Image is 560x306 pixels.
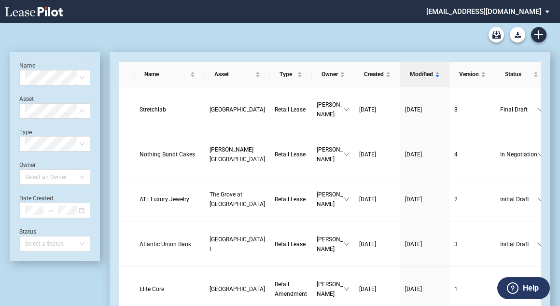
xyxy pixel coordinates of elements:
a: [DATE] [405,195,445,204]
span: Retail Lease [275,196,306,203]
span: Status [505,70,532,79]
a: 4 [454,150,490,159]
th: Modified [400,62,449,87]
span: Stretchlab [140,106,166,113]
a: [DATE] [405,150,445,159]
span: Name [144,70,188,79]
span: down [537,196,543,202]
span: down [344,286,350,292]
span: down [344,196,350,202]
a: [DATE] [359,195,395,204]
a: The Grove at [GEOGRAPHIC_DATA] [210,190,265,209]
label: Name [19,62,35,69]
button: Download Blank Form [510,27,525,42]
span: Park West Village I [210,236,265,252]
th: Asset [205,62,270,87]
a: 1 [454,284,490,294]
span: [PERSON_NAME] [317,190,344,209]
span: 2 [454,196,458,203]
a: [DATE] [359,239,395,249]
span: down [344,107,350,112]
span: Atlantic Union Bank [140,241,191,248]
a: 8 [454,105,490,114]
span: Modified [410,70,433,79]
a: [DATE] [405,284,445,294]
span: Version [459,70,479,79]
span: In Negotiation [500,150,537,159]
span: Initial Draft [500,239,537,249]
a: Elite Core [140,284,200,294]
span: down [344,152,350,157]
md-menu: Download Blank Form List [507,27,528,42]
span: Owner [322,70,338,79]
span: Final Draft [500,105,537,114]
span: [PERSON_NAME] [317,279,344,299]
span: 3 [454,241,458,248]
span: Created [364,70,384,79]
span: Retail Lease [275,241,306,248]
span: to [47,207,54,214]
a: Archive [489,27,504,42]
a: Retail Lease [275,195,307,204]
span: StoneRidge Plaza [210,106,265,113]
span: ATL Luxury Jewelry [140,196,189,203]
span: Retail Lease [275,151,306,158]
span: Type [280,70,295,79]
a: [DATE] [359,105,395,114]
a: [PERSON_NAME][GEOGRAPHIC_DATA] [210,145,265,164]
span: 4 [454,151,458,158]
span: [DATE] [359,241,376,248]
label: Owner [19,162,36,168]
span: [DATE] [359,196,376,203]
span: [DATE] [405,151,422,158]
span: 8 [454,106,458,113]
label: Asset [19,96,34,102]
th: Created [354,62,400,87]
span: [DATE] [405,196,422,203]
span: 1 [454,286,458,292]
span: [DATE] [405,286,422,292]
a: Retail Amendment [275,279,307,299]
a: Create new document [531,27,546,42]
label: Type [19,129,32,136]
a: [DATE] [405,239,445,249]
span: down [344,241,350,247]
span: Nothing Bundt Cakes [140,151,195,158]
th: Type [270,62,312,87]
span: [PERSON_NAME] [317,145,344,164]
a: [GEOGRAPHIC_DATA] [210,105,265,114]
a: Retail Lease [275,239,307,249]
span: The Grove at Towne Center [210,191,265,208]
a: 3 [454,239,490,249]
span: Elite Core [140,286,164,292]
span: down [537,241,543,247]
label: Date Created [19,195,53,202]
a: [DATE] [359,284,395,294]
span: [DATE] [359,286,376,292]
span: [PERSON_NAME] [317,100,344,119]
th: Name [135,62,205,87]
a: [DATE] [359,150,395,159]
span: Retail Amendment [275,281,307,297]
span: [DATE] [405,106,422,113]
th: Owner [312,62,354,87]
label: Help [523,282,539,294]
span: [DATE] [359,151,376,158]
span: down [537,152,543,157]
span: down [537,107,543,112]
a: 2 [454,195,490,204]
a: Retail Lease [275,150,307,159]
span: Park West Village III [210,286,265,292]
a: Retail Lease [275,105,307,114]
th: Status [495,62,548,87]
span: [DATE] [359,106,376,113]
a: Nothing Bundt Cakes [140,150,200,159]
a: ATL Luxury Jewelry [140,195,200,204]
a: [GEOGRAPHIC_DATA] I [210,235,265,254]
a: [DATE] [405,105,445,114]
span: Retail Lease [275,106,306,113]
a: Atlantic Union Bank [140,239,200,249]
th: Version [449,62,495,87]
span: [PERSON_NAME] [317,235,344,254]
span: Hartwell Village [210,146,265,163]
